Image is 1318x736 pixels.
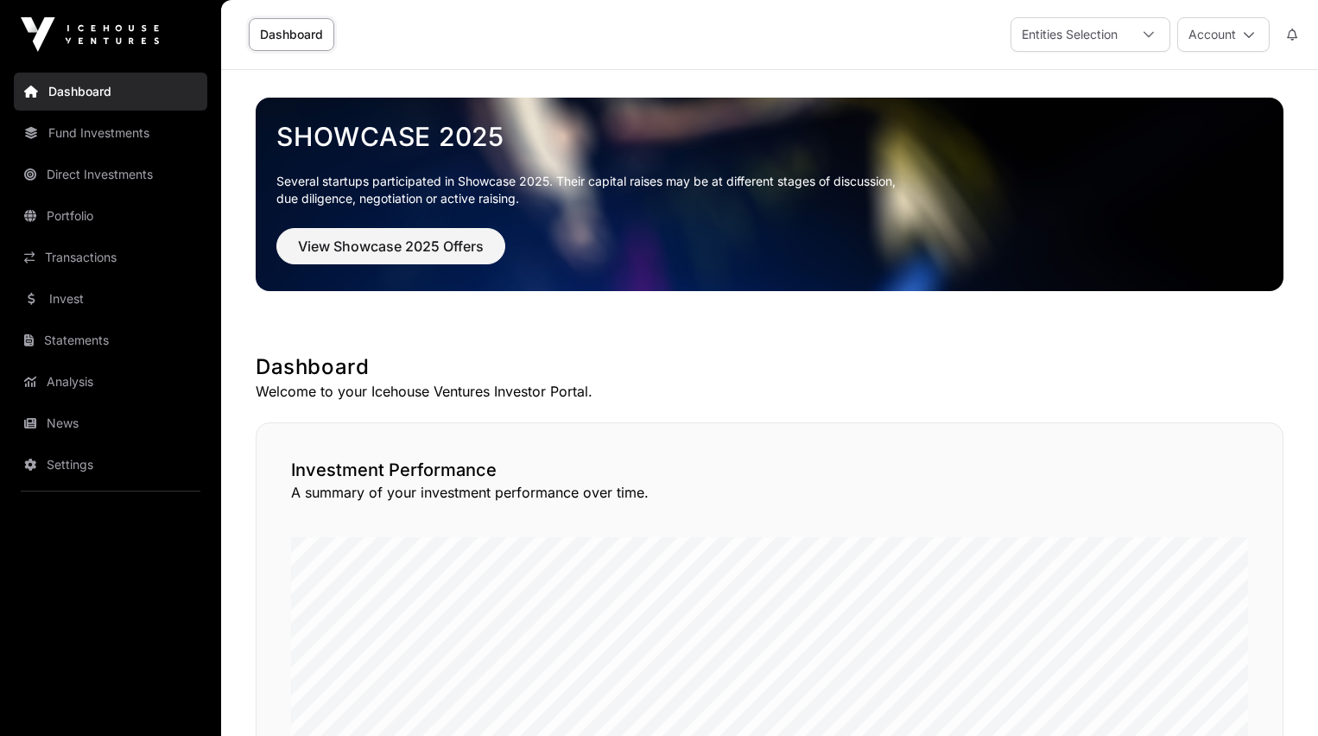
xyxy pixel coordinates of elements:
[14,280,207,318] a: Invest
[1011,18,1128,51] div: Entities Selection
[256,381,1283,402] p: Welcome to your Icehouse Ventures Investor Portal.
[21,17,159,52] img: Icehouse Ventures Logo
[14,363,207,401] a: Analysis
[14,321,207,359] a: Statements
[1232,653,1318,736] iframe: Chat Widget
[298,236,484,257] span: View Showcase 2025 Offers
[14,155,207,194] a: Direct Investments
[1177,17,1270,52] button: Account
[276,245,505,263] a: View Showcase 2025 Offers
[14,197,207,235] a: Portfolio
[14,73,207,111] a: Dashboard
[14,238,207,276] a: Transactions
[276,228,505,264] button: View Showcase 2025 Offers
[256,353,1283,381] h1: Dashboard
[291,482,1248,503] p: A summary of your investment performance over time.
[249,18,334,51] a: Dashboard
[14,114,207,152] a: Fund Investments
[276,121,1263,152] a: Showcase 2025
[14,404,207,442] a: News
[291,458,1248,482] h2: Investment Performance
[276,173,1263,207] p: Several startups participated in Showcase 2025. Their capital raises may be at different stages o...
[256,98,1283,291] img: Showcase 2025
[14,446,207,484] a: Settings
